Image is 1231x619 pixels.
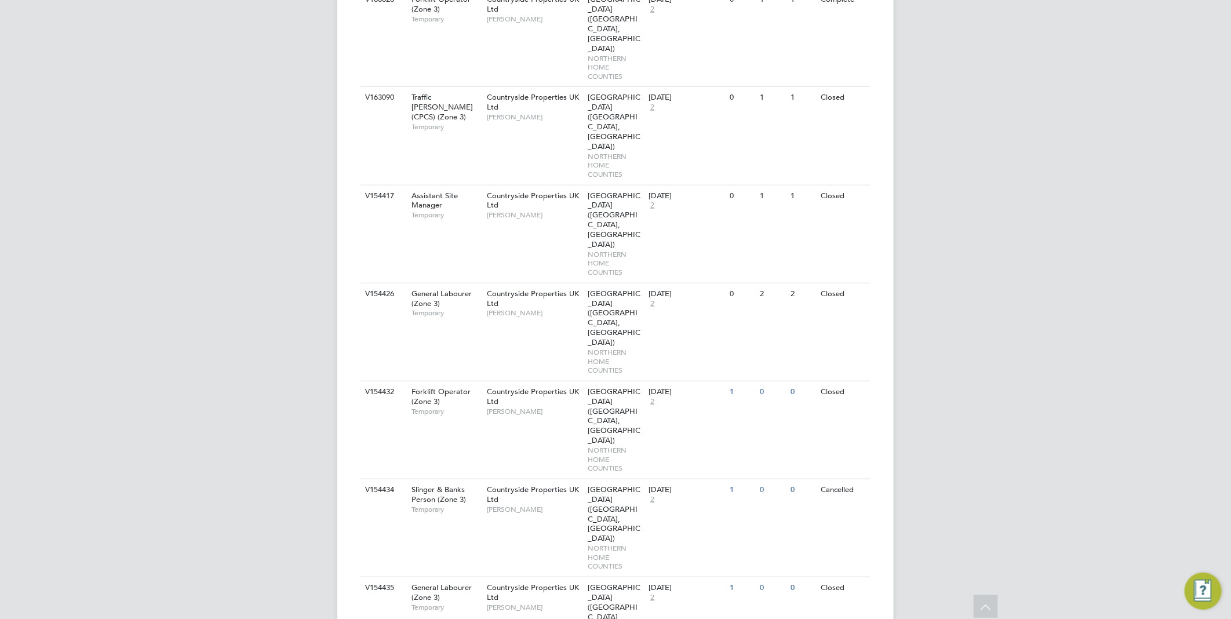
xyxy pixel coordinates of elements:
[727,185,757,207] div: 0
[411,407,481,416] span: Temporary
[649,201,656,210] span: 2
[487,603,582,612] span: [PERSON_NAME]
[649,93,724,103] div: [DATE]
[411,210,481,220] span: Temporary
[818,479,869,501] div: Cancelled
[362,283,403,305] div: V154426
[362,577,403,599] div: V154435
[1185,573,1222,610] button: Engage Resource Center
[362,479,403,501] div: V154434
[588,152,643,179] span: NORTHERN HOME COUNTIES
[649,495,656,505] span: 2
[649,103,656,112] span: 2
[649,583,724,593] div: [DATE]
[487,112,582,122] span: [PERSON_NAME]
[818,87,869,108] div: Closed
[411,505,481,514] span: Temporary
[788,87,818,108] div: 1
[757,185,788,207] div: 1
[362,381,403,403] div: V154432
[757,283,788,305] div: 2
[362,87,403,108] div: V163090
[411,14,481,24] span: Temporary
[487,485,579,504] span: Countryside Properties UK Ltd
[588,387,641,445] span: [GEOGRAPHIC_DATA] ([GEOGRAPHIC_DATA], [GEOGRAPHIC_DATA])
[411,582,472,602] span: General Labourer (Zone 3)
[588,485,641,543] span: [GEOGRAPHIC_DATA] ([GEOGRAPHIC_DATA], [GEOGRAPHIC_DATA])
[411,92,473,122] span: Traffic [PERSON_NAME] (CPCS) (Zone 3)
[788,577,818,599] div: 0
[818,283,869,305] div: Closed
[487,92,579,112] span: Countryside Properties UK Ltd
[818,185,869,207] div: Closed
[818,381,869,403] div: Closed
[487,582,579,602] span: Countryside Properties UK Ltd
[588,92,641,151] span: [GEOGRAPHIC_DATA] ([GEOGRAPHIC_DATA], [GEOGRAPHIC_DATA])
[757,87,788,108] div: 1
[727,87,757,108] div: 0
[487,14,582,24] span: [PERSON_NAME]
[727,283,757,305] div: 0
[588,250,643,277] span: NORTHERN HOME COUNTIES
[649,593,656,603] span: 2
[487,407,582,416] span: [PERSON_NAME]
[649,191,724,201] div: [DATE]
[649,387,724,397] div: [DATE]
[487,289,579,308] span: Countryside Properties UK Ltd
[757,381,788,403] div: 0
[788,185,818,207] div: 1
[588,289,641,347] span: [GEOGRAPHIC_DATA] ([GEOGRAPHIC_DATA], [GEOGRAPHIC_DATA])
[649,289,724,299] div: [DATE]
[487,210,582,220] span: [PERSON_NAME]
[487,308,582,318] span: [PERSON_NAME]
[649,485,724,495] div: [DATE]
[411,122,481,132] span: Temporary
[757,479,788,501] div: 0
[818,577,869,599] div: Closed
[588,446,643,473] span: NORTHERN HOME COUNTIES
[649,299,656,309] span: 2
[411,603,481,612] span: Temporary
[588,544,643,571] span: NORTHERN HOME COUNTIES
[487,191,579,210] span: Countryside Properties UK Ltd
[788,283,818,305] div: 2
[588,54,643,81] span: NORTHERN HOME COUNTIES
[788,381,818,403] div: 0
[411,308,481,318] span: Temporary
[649,397,656,407] span: 2
[411,289,472,308] span: General Labourer (Zone 3)
[411,191,458,210] span: Assistant Site Manager
[727,577,757,599] div: 1
[788,479,818,501] div: 0
[487,505,582,514] span: [PERSON_NAME]
[588,348,643,375] span: NORTHERN HOME COUNTIES
[727,381,757,403] div: 1
[411,485,466,504] span: Slinger & Banks Person (Zone 3)
[411,387,471,406] span: Forklift Operator (Zone 3)
[757,577,788,599] div: 0
[588,191,641,249] span: [GEOGRAPHIC_DATA] ([GEOGRAPHIC_DATA], [GEOGRAPHIC_DATA])
[727,479,757,501] div: 1
[487,387,579,406] span: Countryside Properties UK Ltd
[649,5,656,14] span: 2
[362,185,403,207] div: V154417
